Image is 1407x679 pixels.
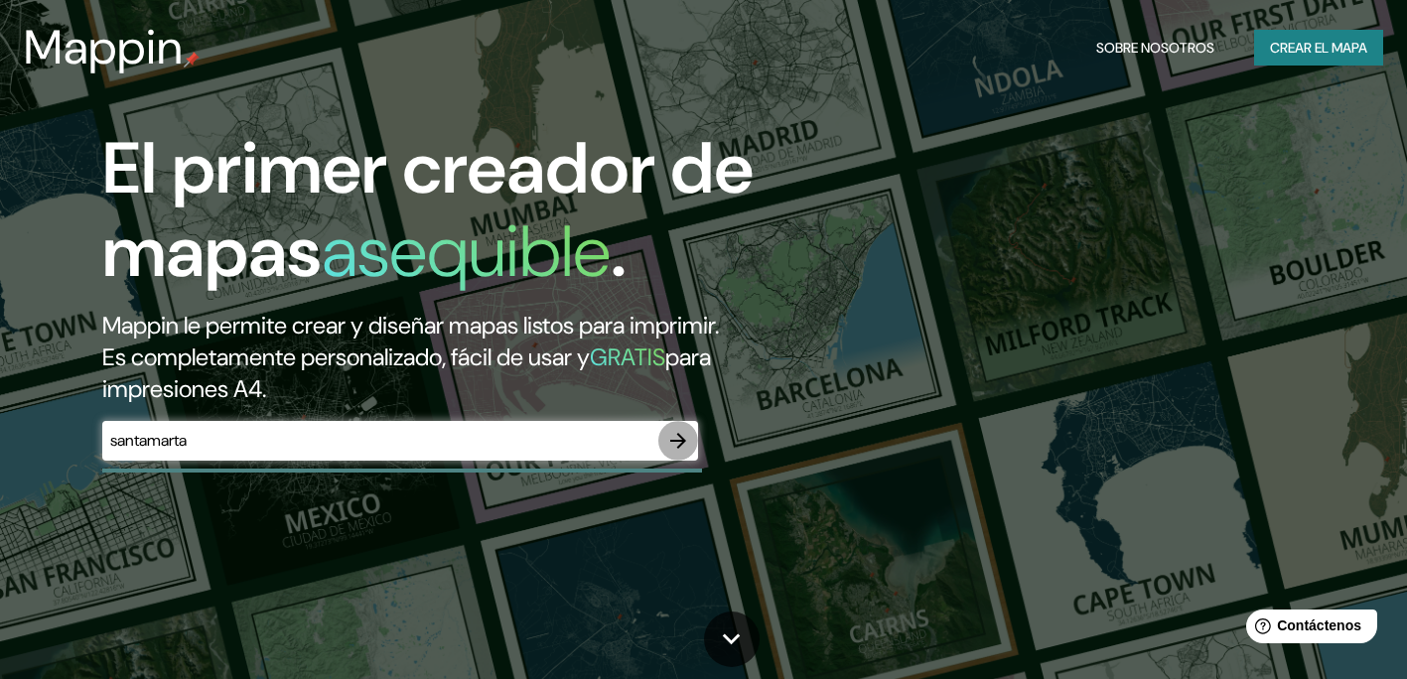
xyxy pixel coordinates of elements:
h5: GRATIS [590,341,665,372]
iframe: Help widget launcher [1230,602,1385,657]
h2: Mappin le permite crear y diseñar mapas listos para imprimir. Es completamente personalizado, fác... [102,310,806,405]
button: Sobre nosotros [1088,30,1222,67]
h3: Mappin [24,20,184,75]
button: Crear el mapa [1254,30,1383,67]
h1: asequible [322,205,611,298]
font: Sobre nosotros [1096,36,1214,61]
img: mappin-pin [184,52,200,68]
font: Crear el mapa [1270,36,1367,61]
input: Elige tu lugar favorito [102,429,658,452]
h1: El primer creador de mapas . [102,127,806,310]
